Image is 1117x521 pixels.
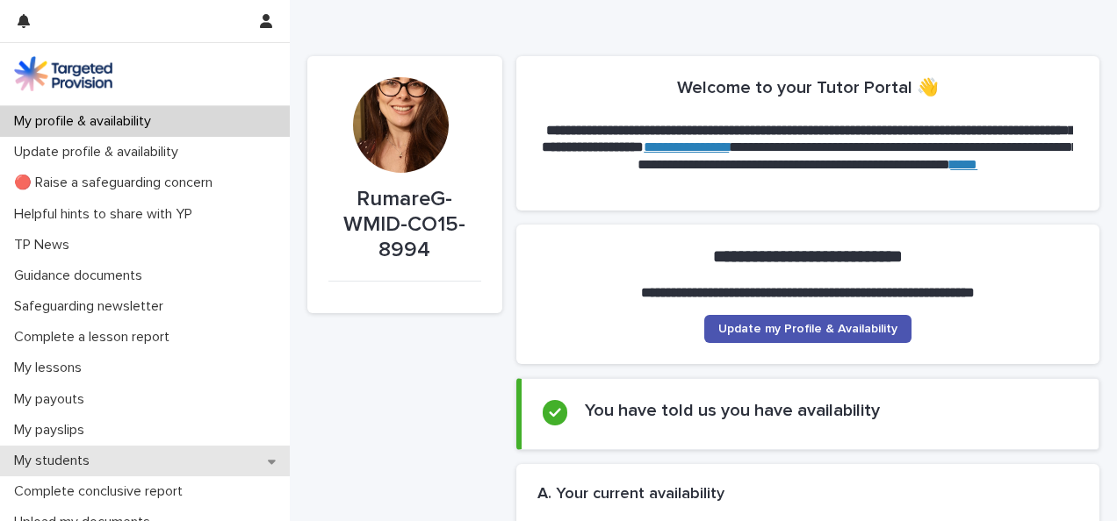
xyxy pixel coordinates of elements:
[14,56,112,91] img: M5nRWzHhSzIhMunXDL62
[537,485,724,504] h2: A. Your current availability
[7,453,104,469] p: My students
[7,113,165,130] p: My profile & availability
[7,298,177,315] p: Safeguarding newsletter
[328,187,481,262] p: RumareG-WMID-CO15-8994
[718,323,897,335] span: Update my Profile & Availability
[7,483,197,500] p: Complete conclusive report
[7,391,98,408] p: My payouts
[7,268,156,284] p: Guidance documents
[7,175,227,191] p: 🔴 Raise a safeguarding concern
[7,422,98,439] p: My payslips
[7,237,83,253] p: TP News
[7,206,206,223] p: Helpful hints to share with YP
[585,400,880,421] h2: You have told us you have availability
[677,77,939,98] h2: Welcome to your Tutor Portal 👋
[7,360,96,376] p: My lessons
[704,315,912,343] a: Update my Profile & Availability
[7,329,184,346] p: Complete a lesson report
[7,144,192,161] p: Update profile & availability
